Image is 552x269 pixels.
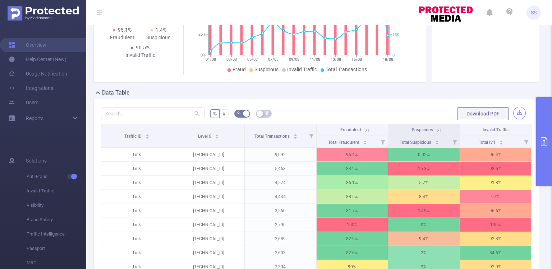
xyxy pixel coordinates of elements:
[9,38,46,52] a: Overview
[340,127,361,132] span: Fraudulent
[146,133,149,135] i: icon: caret-up
[521,136,531,147] i: Filter menu
[499,142,503,144] i: icon: caret-down
[101,232,173,246] p: Link
[460,162,532,175] p: 98.5%
[27,184,86,198] span: Invalid Traffic
[328,140,360,145] span: Total Fraudulent
[102,88,130,97] h2: Data Table
[173,218,245,232] p: [TECHNICAL_ID]
[412,127,433,132] span: Suspicious
[317,162,388,175] p: 83.2%
[317,246,388,260] p: 82.6%
[306,124,316,147] i: Filter menu
[499,139,503,141] i: icon: caret-up
[215,133,219,135] i: icon: caret-up
[392,32,399,37] tspan: 15K
[245,246,316,260] p: 2,603
[245,148,316,161] p: 9,092
[310,57,320,62] tspan: 11/08
[245,162,316,175] p: 5,468
[245,218,316,232] p: 2,790
[101,246,173,260] p: Link
[26,154,47,168] span: Solutions
[351,57,362,62] tspan: 15/08
[293,133,297,135] i: icon: caret-up
[173,162,245,175] p: [TECHNICAL_ID]
[450,136,460,147] i: Filter menu
[531,5,537,20] span: SS
[388,148,460,161] p: 0.02%
[27,227,86,241] span: Traffic Intelligence
[400,140,432,145] span: Total Suspicious
[118,27,132,33] span: 95.1%
[460,246,532,260] p: 84.6%
[173,232,245,246] p: [TECHNICAL_ID]
[326,67,367,72] span: Total Transactions
[9,81,53,95] a: Integrations
[198,32,206,37] tspan: 25%
[435,139,439,143] div: Sort
[460,176,532,190] p: 91.8%
[8,6,79,20] img: Protected Media
[173,190,245,204] p: [TECHNICAL_ID]
[206,57,216,62] tspan: 01/08
[101,190,173,204] p: Link
[101,108,204,119] input: Search...
[122,51,158,59] div: Invalid Traffic
[26,115,43,121] span: Reports
[27,198,86,213] span: Visibility
[460,190,532,204] p: 97%
[289,57,299,62] tspan: 09/08
[317,176,388,190] p: 86.1%
[435,139,439,141] i: icon: caret-up
[247,57,258,62] tspan: 05/08
[173,204,245,218] p: [TECHNICAL_ID]
[101,218,173,232] p: Link
[198,134,212,139] span: Level 6
[293,133,298,137] div: Sort
[146,136,149,138] i: icon: caret-down
[101,176,173,190] p: Link
[226,57,237,62] tspan: 03/08
[124,134,143,139] span: Traffic ID
[173,148,245,161] p: [TECHNICAL_ID]
[388,232,460,246] p: 9.4%
[237,111,241,115] i: icon: bg-colors
[245,190,316,204] p: 4,434
[156,27,166,33] span: 1.4%
[254,67,279,72] span: Suspicious
[388,176,460,190] p: 5.7%
[378,136,388,147] i: Filter menu
[388,162,460,175] p: 15.3%
[460,218,532,232] p: 100%
[9,67,67,81] a: Usage Notification
[483,127,509,132] span: Invalid Traffic
[383,57,393,62] tspan: 18/08
[392,53,395,58] tspan: 0
[104,34,140,41] div: Fraudulent
[213,111,217,117] span: %
[479,140,497,145] span: Total IVT
[254,134,291,139] span: Total Transactions
[293,136,297,138] i: icon: caret-down
[245,232,316,246] p: 2,689
[388,204,460,218] p: 14.9%
[201,53,206,58] tspan: 0%
[363,142,367,144] i: icon: caret-down
[173,246,245,260] p: [TECHNICAL_ID]
[388,246,460,260] p: 2%
[388,218,460,232] p: 0%
[317,218,388,232] p: 100%
[460,232,532,246] p: 92.3%
[215,133,219,137] div: Sort
[457,107,509,120] button: Download PDF
[317,190,388,204] p: 88.5%
[233,67,246,72] span: Fraud
[363,139,367,143] div: Sort
[101,162,173,175] p: Link
[136,45,149,50] span: 96.5%
[331,57,341,62] tspan: 13/08
[145,133,149,137] div: Sort
[435,142,439,144] i: icon: caret-down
